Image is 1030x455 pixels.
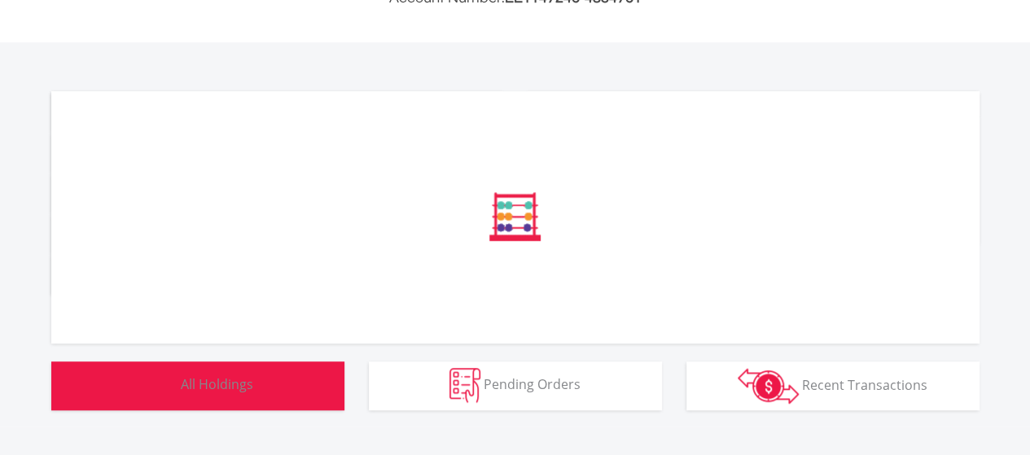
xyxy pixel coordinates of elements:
[181,375,253,393] span: All Holdings
[802,375,927,393] span: Recent Transactions
[51,361,344,410] button: All Holdings
[738,368,799,404] img: transactions-zar-wht.png
[449,368,480,403] img: pending_instructions-wht.png
[142,368,178,403] img: holdings-wht.png
[369,361,662,410] button: Pending Orders
[484,375,581,393] span: Pending Orders
[686,361,980,410] button: Recent Transactions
